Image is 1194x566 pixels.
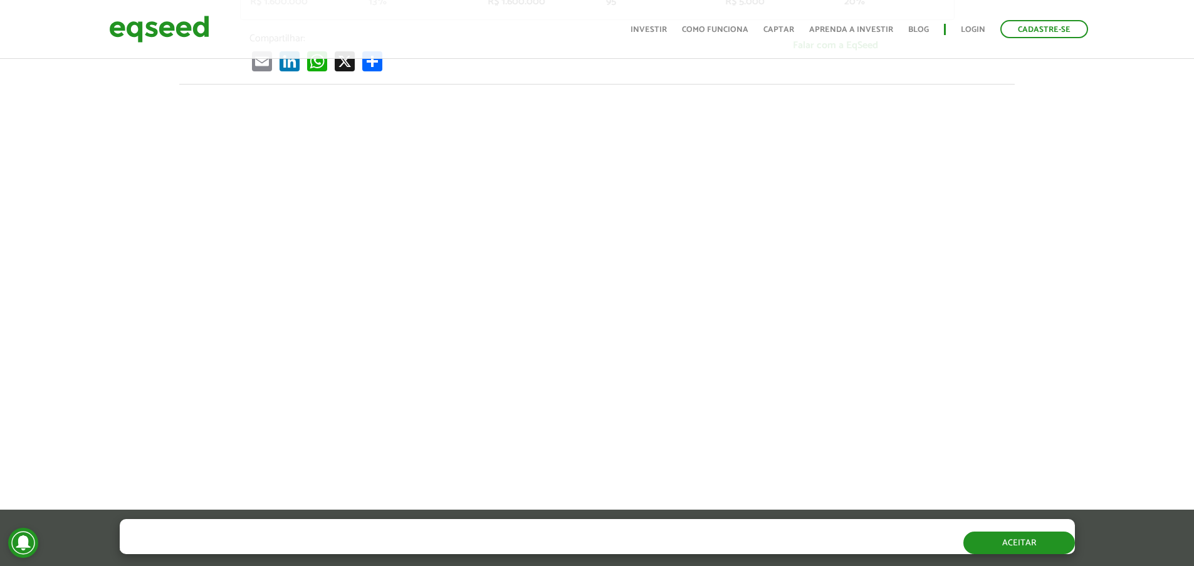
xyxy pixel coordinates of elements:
p: Ao clicar em "aceitar", você aceita nossa . [120,542,573,553]
a: Blog [908,26,929,34]
a: política de privacidade e de cookies [285,543,430,553]
a: Compartilhar [360,51,385,71]
a: LinkedIn [277,51,302,71]
a: X [332,51,357,71]
a: Email [249,51,275,71]
a: Captar [763,26,794,34]
a: Login [961,26,985,34]
a: WhatsApp [305,51,330,71]
button: Aceitar [963,532,1075,554]
a: Como funciona [682,26,748,34]
iframe: Popai Snack [240,110,955,511]
h5: O site da EqSeed utiliza cookies para melhorar sua navegação. [120,519,573,538]
a: Investir [631,26,667,34]
a: Aprenda a investir [809,26,893,34]
img: EqSeed [109,13,209,46]
a: Cadastre-se [1000,20,1088,38]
